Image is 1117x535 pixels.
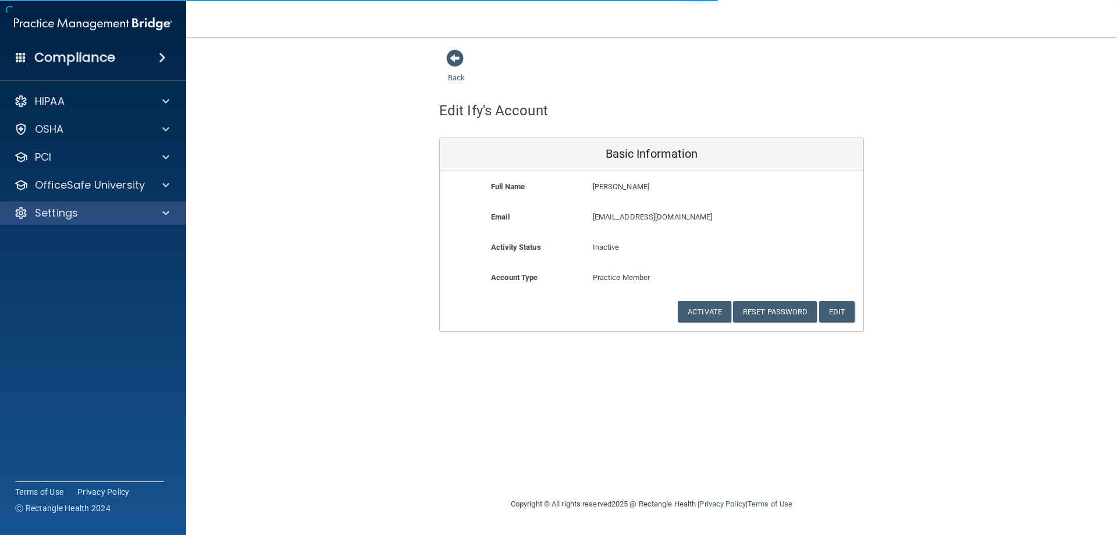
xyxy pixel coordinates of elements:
p: [EMAIL_ADDRESS][DOMAIN_NAME] [593,210,778,224]
p: Inactive [593,240,711,254]
a: Terms of Use [15,486,63,498]
div: Basic Information [440,137,863,171]
a: Terms of Use [748,499,792,508]
span: Ⓒ Rectangle Health 2024 [15,502,111,514]
a: Privacy Policy [699,499,745,508]
b: Activity Status [491,243,541,251]
button: Edit [819,301,855,323]
div: Copyright © All rights reserved 2025 @ Rectangle Health | | [439,486,864,523]
b: Account Type [491,273,538,282]
p: Practice Member [593,271,711,285]
a: HIPAA [14,94,169,108]
h4: Compliance [34,49,115,66]
a: OSHA [14,122,169,136]
a: OfficeSafe University [14,178,169,192]
button: Activate [678,301,731,323]
p: HIPAA [35,94,65,108]
a: Settings [14,206,169,220]
b: Full Name [491,182,525,191]
a: Back [448,59,465,82]
p: OSHA [35,122,64,136]
p: PCI [35,150,51,164]
a: Privacy Policy [77,486,130,498]
h4: Edit Ify's Account [439,103,548,118]
p: OfficeSafe University [35,178,145,192]
iframe: Drift Widget Chat Controller [916,452,1103,499]
b: Email [491,212,510,221]
button: Reset Password [733,301,817,323]
img: PMB logo [14,12,172,36]
a: PCI [14,150,169,164]
p: Settings [35,206,78,220]
p: [PERSON_NAME] [593,180,778,194]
